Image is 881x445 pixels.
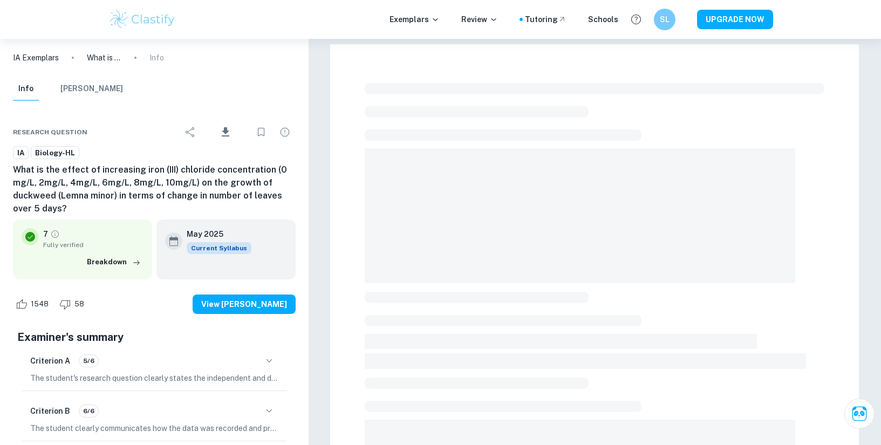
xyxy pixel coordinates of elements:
span: Current Syllabus [187,242,251,254]
span: Biology-HL [31,148,79,159]
p: Info [149,52,164,64]
div: Download [203,118,248,146]
h6: Criterion B [30,405,70,417]
p: 7 [43,228,48,240]
div: Like [13,296,54,313]
span: Research question [13,127,87,137]
a: Tutoring [525,13,566,25]
span: Fully verified [43,240,144,250]
img: Clastify logo [108,9,177,30]
a: Biology-HL [31,146,79,160]
button: View [PERSON_NAME] [193,295,296,314]
div: Dislike [57,296,90,313]
button: UPGRADE NOW [697,10,773,29]
p: The student clearly communicates how the data was recorded and processed, providing a detailed ex... [30,422,278,434]
span: 1548 [25,299,54,310]
h6: Criterion A [30,355,70,367]
button: Help and Feedback [627,10,645,29]
div: Share [180,121,201,143]
a: IA Exemplars [13,52,59,64]
span: IA [13,148,28,159]
button: Info [13,77,39,101]
a: Grade fully verified [50,229,60,239]
div: Bookmark [250,121,272,143]
h6: What is the effect of increasing iron (III) chloride concentration (0 mg/L, 2mg/L, 4mg/L, 6mg/L, ... [13,163,296,215]
span: 6/6 [79,406,98,416]
span: 5/6 [79,356,98,366]
p: Exemplars [390,13,440,25]
button: [PERSON_NAME] [60,77,123,101]
h6: May 2025 [187,228,243,240]
a: IA [13,146,29,160]
a: Schools [588,13,618,25]
div: This exemplar is based on the current syllabus. Feel free to refer to it for inspiration/ideas wh... [187,242,251,254]
h5: Examiner's summary [17,329,291,345]
p: Review [461,13,498,25]
button: Ask Clai [844,399,875,429]
p: The student's research question clearly states the independent and dependent variables, along wit... [30,372,278,384]
button: SL [654,9,675,30]
span: 58 [69,299,90,310]
p: What is the effect of increasing iron (III) chloride concentration (0 mg/L, 2mg/L, 4mg/L, 6mg/L, ... [87,52,121,64]
button: Breakdown [84,254,144,270]
div: Report issue [274,121,296,143]
h6: SL [658,13,671,25]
